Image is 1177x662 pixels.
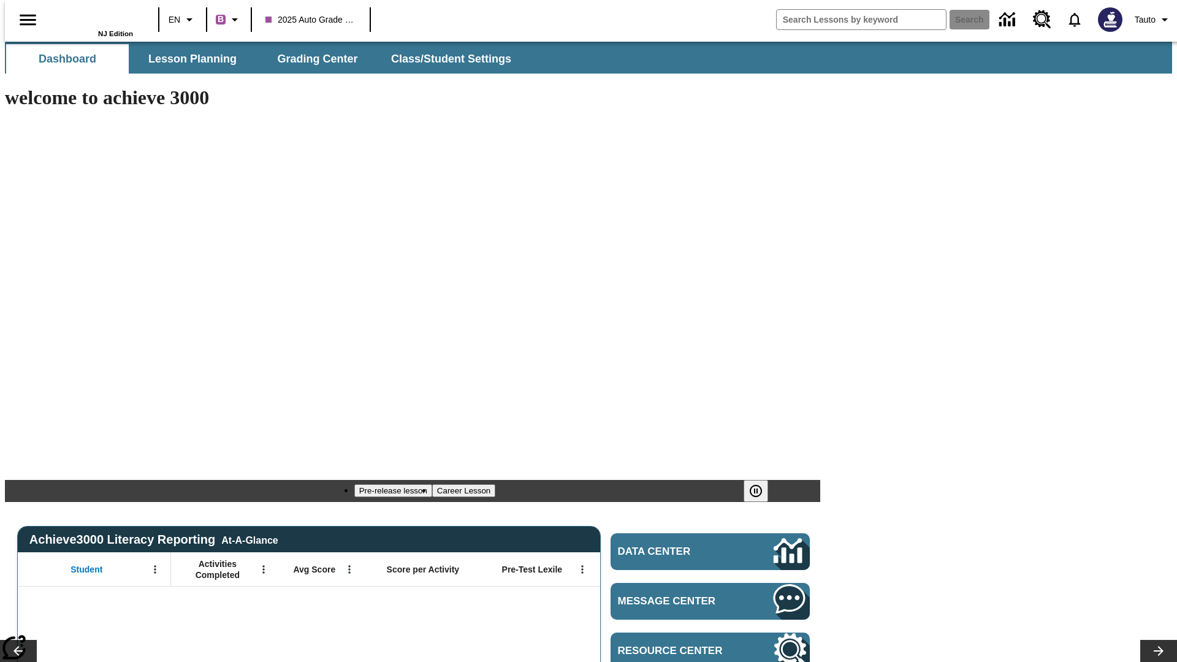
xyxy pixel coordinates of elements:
[1098,7,1122,32] img: Avatar
[1135,13,1156,26] span: Tauto
[340,560,359,579] button: Open Menu
[432,484,495,497] button: Slide 2 Career Lesson
[573,560,592,579] button: Open Menu
[98,30,133,37] span: NJ Edition
[1091,4,1130,36] button: Select a new avatar
[70,564,102,575] span: Student
[163,9,202,31] button: Language: EN, Select a language
[5,42,1172,74] div: SubNavbar
[502,564,563,575] span: Pre-Test Lexile
[1026,3,1059,36] a: Resource Center, Will open in new tab
[265,13,356,26] span: 2025 Auto Grade 1 C
[618,546,733,558] span: Data Center
[611,583,810,620] a: Message Center
[1059,4,1091,36] a: Notifications
[777,10,946,29] input: search field
[277,52,357,66] span: Grading Center
[256,44,379,74] button: Grading Center
[53,4,133,37] div: Home
[293,564,335,575] span: Avg Score
[29,533,278,547] span: Achieve3000 Literacy Reporting
[148,52,237,66] span: Lesson Planning
[254,560,273,579] button: Open Menu
[218,12,224,27] span: B
[744,480,768,502] button: Pause
[744,480,780,502] div: Pause
[1140,640,1177,662] button: Lesson carousel, Next
[5,86,820,109] h1: welcome to achieve 3000
[39,52,96,66] span: Dashboard
[10,2,46,38] button: Open side menu
[221,533,278,546] div: At-A-Glance
[146,560,164,579] button: Open Menu
[618,645,737,657] span: Resource Center
[6,44,129,74] button: Dashboard
[169,13,180,26] span: EN
[354,484,432,497] button: Slide 1 Pre-release lesson
[1130,9,1177,31] button: Profile/Settings
[131,44,254,74] button: Lesson Planning
[387,564,460,575] span: Score per Activity
[611,533,810,570] a: Data Center
[391,52,511,66] span: Class/Student Settings
[381,44,521,74] button: Class/Student Settings
[53,6,133,30] a: Home
[177,558,258,580] span: Activities Completed
[5,44,522,74] div: SubNavbar
[992,3,1026,37] a: Data Center
[618,595,737,607] span: Message Center
[211,9,247,31] button: Boost Class color is purple. Change class color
